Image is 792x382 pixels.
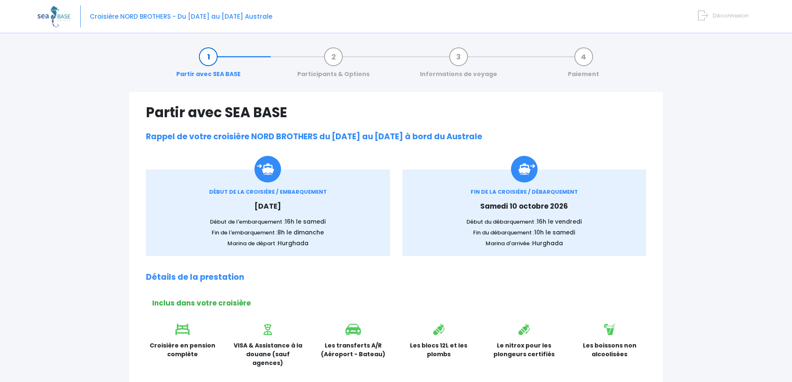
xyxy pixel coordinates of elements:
[415,217,634,226] p: Début du débarquement :
[146,132,646,142] h2: Rappel de votre croisière NORD BROTHERS du [DATE] au [DATE] à bord du Australe
[158,239,377,248] p: Marina de départ :
[564,52,603,79] a: Paiement
[285,217,326,226] span: 16h le samedi
[172,52,245,79] a: Partir avec SEA BASE
[471,188,578,196] span: FIN DE LA CROISIÈRE / DÉBARQUEMENT
[415,239,634,248] p: Marina d'arrivée :
[254,156,281,182] img: Icon_embarquement.svg
[604,324,615,335] img: icon_boisson.svg
[158,217,377,226] p: Début de l'embarquement :
[416,52,501,79] a: Informations de voyage
[534,228,575,237] span: 10h le samedi
[518,324,530,335] img: icon_bouteille.svg
[293,52,374,79] a: Participants & Options
[511,156,538,182] img: icon_debarquement.svg
[232,341,305,367] p: VISA & Assistance à la douane (sauf agences)
[209,188,327,196] span: DÉBUT DE LA CROISIÈRE / EMBARQUEMENT
[415,228,634,237] p: Fin du débarquement :
[152,299,646,307] h2: Inclus dans votre croisière
[277,228,324,237] span: 8h le dimanche
[254,201,281,211] span: [DATE]
[146,104,646,121] h1: Partir avec SEA BASE
[488,341,561,359] p: Le nitrox pour les plongeurs certifiés
[317,341,390,359] p: Les transferts A/R (Aéroport - Bateau)
[573,341,646,359] p: Les boissons non alcoolisées
[146,341,219,359] p: Croisière en pension complète
[537,217,582,226] span: 16h le vendredi
[402,341,476,359] p: Les blocs 12L et les plombs
[278,239,308,247] span: Hurghada
[433,324,444,335] img: icon_bouteille.svg
[532,239,563,247] span: Hurghada
[175,324,190,335] img: icon_lit.svg
[345,324,361,335] img: icon_voiture.svg
[713,12,749,20] span: Déconnexion
[158,228,377,237] p: Fin de l'embarquement :
[480,201,568,211] span: Samedi 10 octobre 2026
[146,273,646,282] h2: Détails de la prestation
[264,324,272,335] img: icon_visa.svg
[90,12,272,21] span: Croisière NORD BROTHERS - Du [DATE] au [DATE] Australe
